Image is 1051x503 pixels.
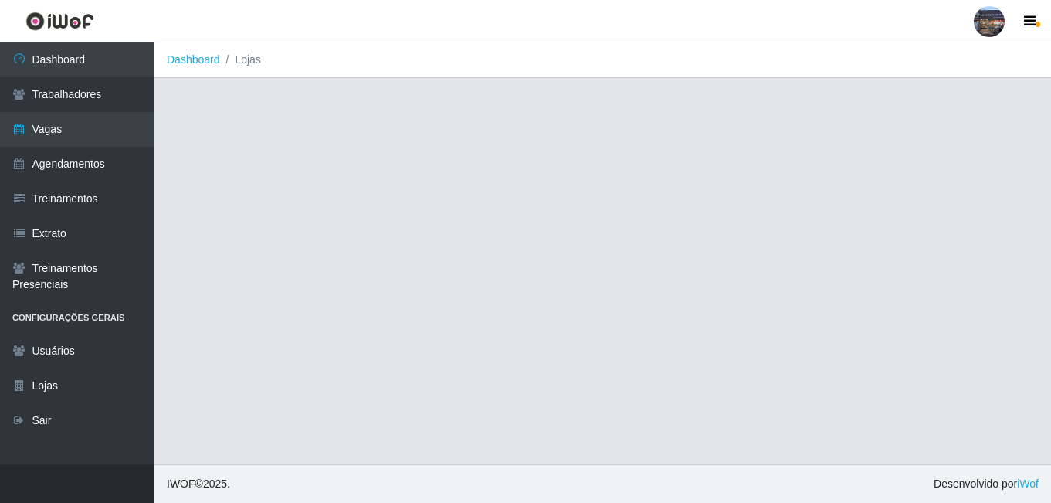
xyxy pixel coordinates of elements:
img: CoreUI Logo [25,12,94,31]
span: IWOF [167,478,195,490]
a: iWof [1017,478,1039,490]
a: Dashboard [167,53,220,66]
span: © 2025 . [167,476,230,492]
nav: breadcrumb [154,42,1051,78]
li: Lojas [220,52,261,68]
span: Desenvolvido por [934,476,1039,492]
